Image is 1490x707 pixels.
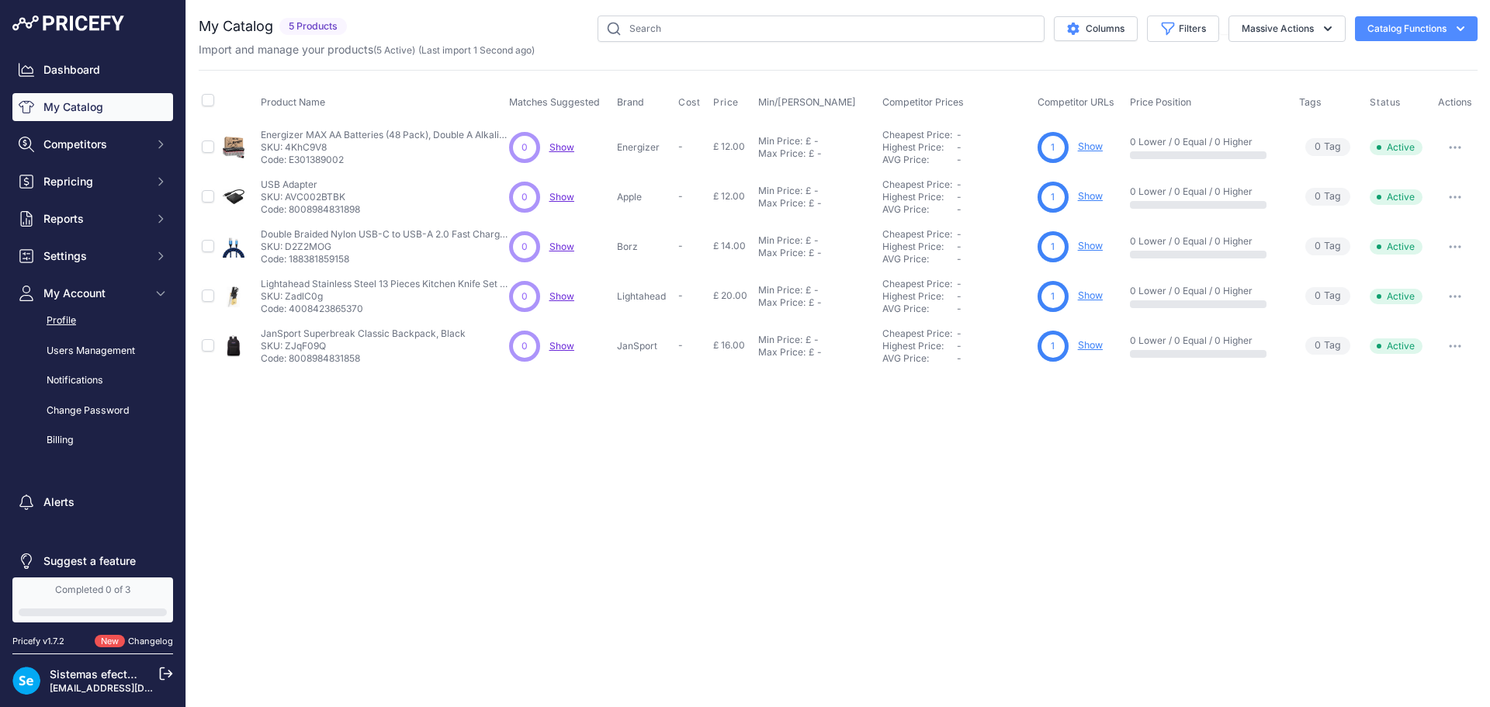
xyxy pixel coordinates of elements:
a: Show [549,191,574,203]
a: Profile [12,307,173,334]
button: Price [713,96,742,109]
span: £ 20.00 [713,289,747,301]
span: - [957,328,962,339]
span: Repricing [43,174,145,189]
button: Reports [12,205,173,233]
div: - [811,334,819,346]
span: - [957,340,962,352]
div: - [814,197,822,210]
span: Status [1370,96,1401,109]
p: USB Adapter [261,178,360,191]
a: Change Password [12,397,173,425]
p: 0 Lower / 0 Equal / 0 Higher [1130,235,1284,248]
span: £ 12.00 [713,190,745,202]
button: Massive Actions [1228,16,1346,42]
span: Active [1370,338,1422,354]
a: 5 Active [376,44,412,56]
a: Show [1078,339,1103,351]
a: Show [1078,289,1103,301]
div: Highest Price: [882,141,957,154]
a: Cheapest Price: [882,129,952,140]
a: Billing [12,427,173,454]
a: Show [1078,240,1103,251]
input: Search [598,16,1045,42]
span: Show [549,241,574,252]
div: Max Price: [758,247,806,259]
div: Highest Price: [882,290,957,303]
button: Competitors [12,130,173,158]
button: Catalog Functions [1355,16,1478,41]
a: Notifications [12,367,173,394]
span: 1 [1051,339,1055,353]
div: Min Price: [758,185,802,197]
div: - [811,185,819,197]
span: Tag [1305,138,1350,156]
div: - [814,296,822,309]
img: Pricefy Logo [12,16,124,31]
span: New [95,635,125,648]
span: Show [549,141,574,153]
span: - [957,154,962,165]
div: Pricefy v1.7.2 [12,635,64,648]
span: Tag [1305,188,1350,206]
span: - [678,289,683,301]
span: ( ) [373,44,415,56]
div: - [814,147,822,160]
span: - [957,352,962,364]
div: - [811,135,819,147]
span: 0 [521,140,528,154]
a: Show [549,340,574,352]
div: AVG Price: [882,253,957,265]
span: - [957,241,962,252]
span: £ 12.00 [713,140,745,152]
span: Active [1370,189,1422,205]
div: £ [806,284,811,296]
span: 0 [1315,189,1321,204]
p: Energizer MAX AA Batteries (48 Pack), Double A Alkaline Batteries [261,129,509,141]
span: 0 [521,339,528,353]
span: - [957,253,962,265]
button: Cost [678,96,703,109]
span: - [678,190,683,202]
div: £ [806,135,811,147]
a: Alerts [12,488,173,516]
span: Active [1370,140,1422,155]
div: £ [809,247,814,259]
a: Users Management [12,338,173,365]
div: Min Price: [758,334,802,346]
span: 0 [1315,338,1321,353]
p: SKU: 4KhC9V8 [261,141,509,154]
div: Max Price: [758,346,806,359]
span: 0 [521,190,528,204]
span: Tag [1305,287,1350,305]
button: Status [1370,96,1404,109]
button: Columns [1054,16,1138,41]
p: JanSport Superbreak Classic Backpack, Black [261,328,466,340]
div: £ [809,197,814,210]
p: SKU: AVC002BTBK [261,191,360,203]
span: Tag [1305,237,1350,255]
p: Import and manage your products [199,42,535,57]
span: Show [549,290,574,302]
a: Dashboard [12,56,173,84]
p: 0 Lower / 0 Equal / 0 Higher [1130,285,1284,297]
span: Cost [678,96,700,109]
p: Code: 4008423865370 [261,303,509,315]
a: Sistemas efectoLED [50,667,154,681]
span: 0 [521,240,528,254]
span: 1 [1051,289,1055,303]
p: Code: 8008984831858 [261,352,466,365]
p: SKU: ZadlC0g [261,290,509,303]
span: My Account [43,286,145,301]
span: 0 [521,289,528,303]
span: Competitor URLs [1038,96,1114,108]
p: Lightahead [617,290,672,303]
div: Min Price: [758,135,802,147]
div: Max Price: [758,197,806,210]
a: Cheapest Price: [882,278,952,289]
div: Max Price: [758,147,806,160]
span: - [957,290,962,302]
span: Actions [1438,96,1472,108]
